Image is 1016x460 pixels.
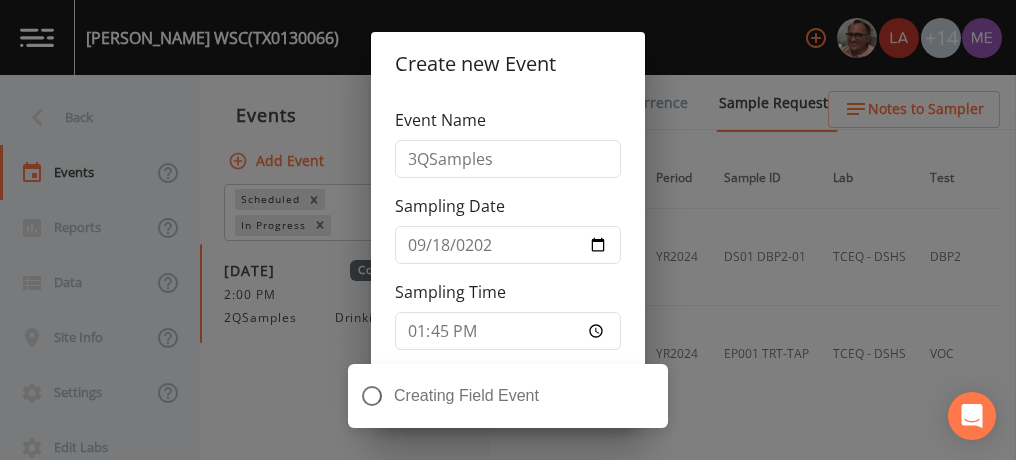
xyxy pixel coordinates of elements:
[371,32,645,96] h2: Create new Event
[395,280,506,304] label: Sampling Time
[348,364,668,428] div: Creating Field Event
[395,108,486,132] label: Event Name
[395,194,505,218] label: Sampling Date
[948,392,996,440] div: Open Intercom Messenger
